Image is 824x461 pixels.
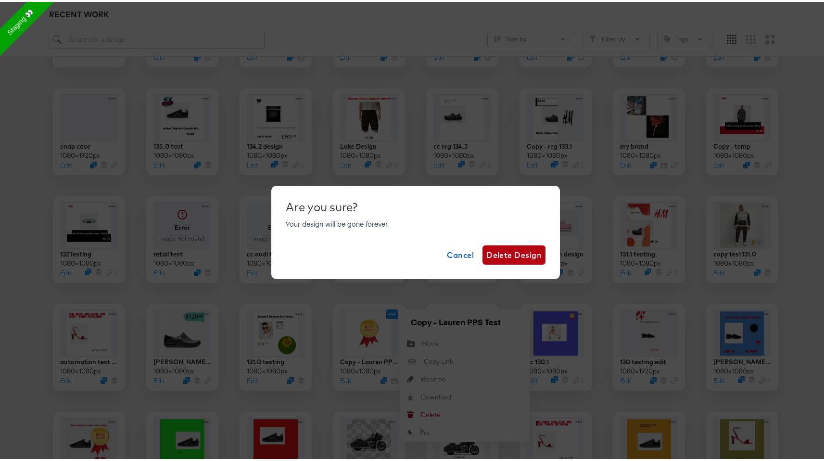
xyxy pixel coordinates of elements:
div: Are you sure? [286,198,545,212]
button: Delete Design [482,243,545,263]
span: Delete Design [486,246,542,260]
span: Cancel [447,246,474,260]
p: Your design will be gone forever. [286,217,545,227]
button: Cancel [443,243,478,263]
